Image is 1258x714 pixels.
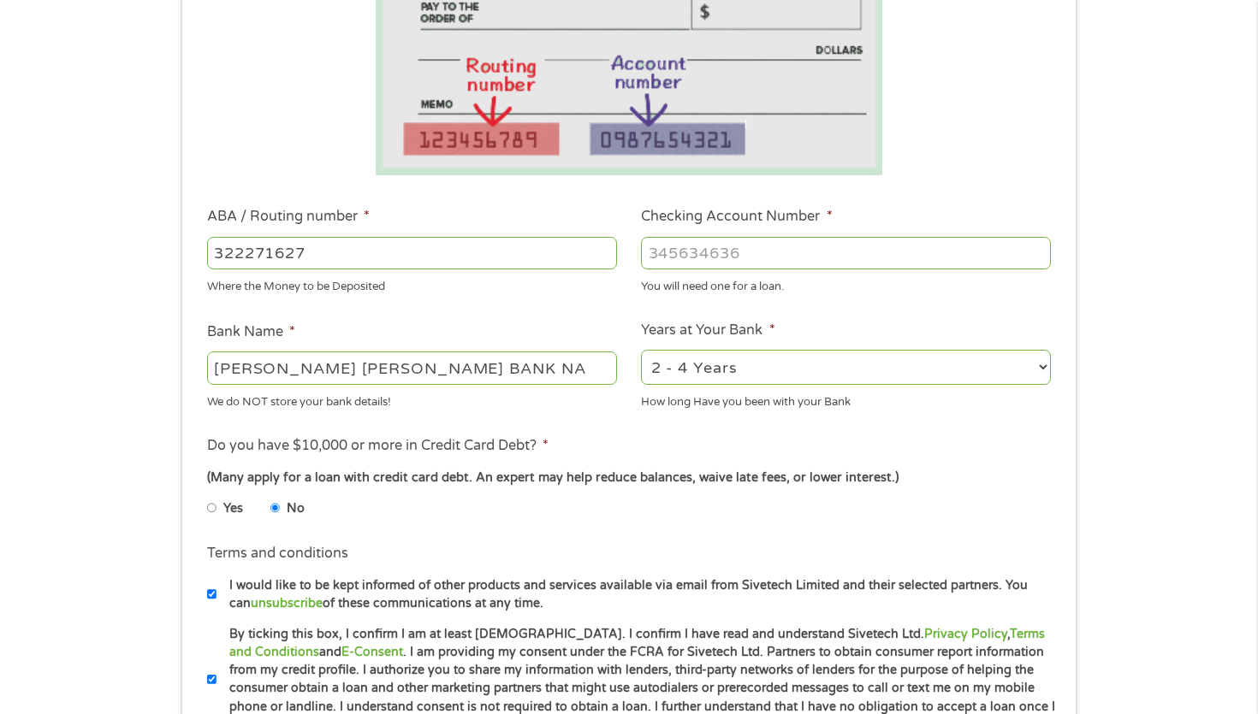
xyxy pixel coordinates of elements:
[207,237,617,269] input: 263177916
[223,499,243,518] label: Yes
[641,322,774,339] label: Years at Your Bank
[641,208,832,226] label: Checking Account Number
[207,469,1051,487] div: (Many apply for a loan with credit card debt. An expert may help reduce balances, waive late fees...
[207,437,549,455] label: Do you have $10,000 or more in Credit Card Debt?
[251,596,323,611] a: unsubscribe
[641,387,1051,410] div: How long Have you been with your Bank
[207,208,370,226] label: ABA / Routing number
[924,627,1007,641] a: Privacy Policy
[229,627,1045,659] a: Terms and Conditions
[217,576,1056,613] label: I would like to be kept informed of other products and services available via email from Sivetech...
[341,645,403,659] a: E-Consent
[207,387,617,410] div: We do NOT store your bank details!
[641,237,1051,269] input: 345634636
[641,273,1051,296] div: You will need one for a loan.
[207,545,348,563] label: Terms and conditions
[207,323,295,341] label: Bank Name
[287,499,305,518] label: No
[207,273,617,296] div: Where the Money to be Deposited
